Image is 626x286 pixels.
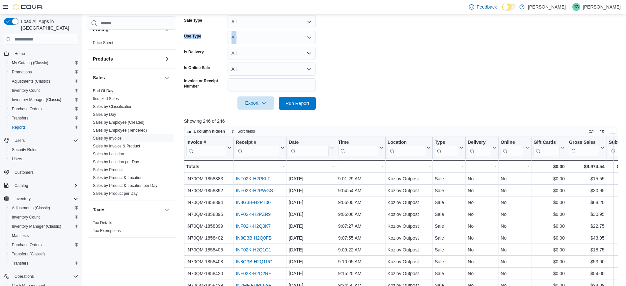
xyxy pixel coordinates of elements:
a: Security Roles [9,146,40,154]
div: [DATE] [289,222,334,230]
a: Sales by Product [93,168,123,172]
div: Online [501,140,524,146]
button: Purchase Orders [7,104,81,114]
span: Operations [12,273,78,280]
span: Sales by Product [93,167,123,172]
div: IN70QM-1858402 [186,234,231,242]
div: 9:06:06 AM [338,211,383,219]
div: 9:07:27 AM [338,222,383,230]
label: Use Type [184,34,201,39]
a: Manifests [9,232,31,240]
div: - [388,163,430,170]
a: INF02K-H2PKLF [236,176,270,182]
button: Invoice # [186,140,231,156]
div: Sale [435,175,463,183]
span: Manifests [12,233,29,238]
span: Users [9,155,78,163]
a: Sales by Employee (Tendered) [93,128,147,133]
div: Gross Sales [569,140,599,156]
span: JG [574,3,579,11]
span: Inventory Manager (Classic) [12,224,61,229]
div: IN70QM-1858394 [186,199,231,207]
a: Promotions [9,68,35,76]
button: Catalog [12,182,31,190]
a: Sales by Product & Location per Day [93,183,157,188]
span: My Catalog (Classic) [9,59,78,67]
button: Sales [163,74,171,82]
div: $0.00 [533,246,565,254]
div: - [236,163,285,170]
button: Operations [1,272,81,281]
span: Inventory Count [9,87,78,94]
span: Run Report [286,100,309,107]
a: Sales by Day [93,112,116,117]
span: Purchase Orders [9,105,78,113]
span: My Catalog (Classic) [12,60,48,65]
input: Dark Mode [502,4,516,11]
div: IN70QM-1858383 [186,175,231,183]
span: Security Roles [12,147,37,152]
a: INF02K-H2Q0K7 [236,224,271,229]
div: IN70QM-1858405 [186,246,231,254]
div: No [468,222,496,230]
div: No [501,211,529,219]
div: IN70QM-1858408 [186,258,231,266]
span: Transfers [9,259,78,267]
span: Inventory Manager (Classic) [12,97,61,102]
button: Taxes [93,206,162,213]
a: End Of Day [93,89,113,93]
div: Kozlov Outpost [388,199,430,207]
button: Adjustments (Classic) [7,77,81,86]
label: Sale Type [184,18,202,23]
button: Security Roles [7,145,81,154]
button: Inventory Count [7,86,81,95]
div: Sale [435,187,463,195]
div: Receipt # [236,140,279,146]
div: Sale [435,222,463,230]
button: Users [12,137,27,144]
button: Transfers (Classic) [7,249,81,259]
div: $22.75 [569,222,605,230]
div: Sale [435,246,463,254]
a: Itemized Sales [93,96,119,101]
button: Promotions [7,67,81,77]
div: $9,974.54 [569,163,605,170]
div: 9:04:54 AM [338,187,383,195]
div: - [338,163,383,170]
a: Feedback [466,0,500,13]
span: 1 column hidden [194,129,225,134]
div: Jenn Gagne [572,3,580,11]
div: - [435,163,463,170]
div: $18.75 [569,246,605,254]
a: INF02K-H2PWGS [236,188,273,194]
div: Type [435,140,458,156]
span: Load All Apps in [GEOGRAPHIC_DATA] [18,18,78,31]
button: All [228,47,316,60]
span: Transfers (Classic) [12,251,45,257]
div: Location [388,140,425,156]
div: Delivery [468,140,491,146]
a: Price Sheet [93,40,113,45]
div: - [501,163,529,170]
a: Tax Details [93,221,112,225]
div: Delivery [468,140,491,156]
button: Users [1,136,81,145]
p: Showing 246 of 246 [184,118,623,124]
span: Home [12,49,78,57]
div: [DATE] [289,175,334,183]
span: Tax Exemptions [93,228,121,233]
div: Type [435,140,458,146]
a: Adjustments (Classic) [9,204,53,212]
button: Pricing [93,26,162,33]
div: Kozlov Outpost [388,246,430,254]
button: Delivery [468,140,496,156]
span: Feedback [477,4,497,10]
span: Promotions [9,68,78,76]
div: No [468,175,496,183]
div: No [468,199,496,207]
span: Inventory [14,196,31,201]
span: Users [12,137,78,144]
button: Sales [93,74,162,81]
span: Home [14,51,25,56]
div: Sale [435,234,463,242]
